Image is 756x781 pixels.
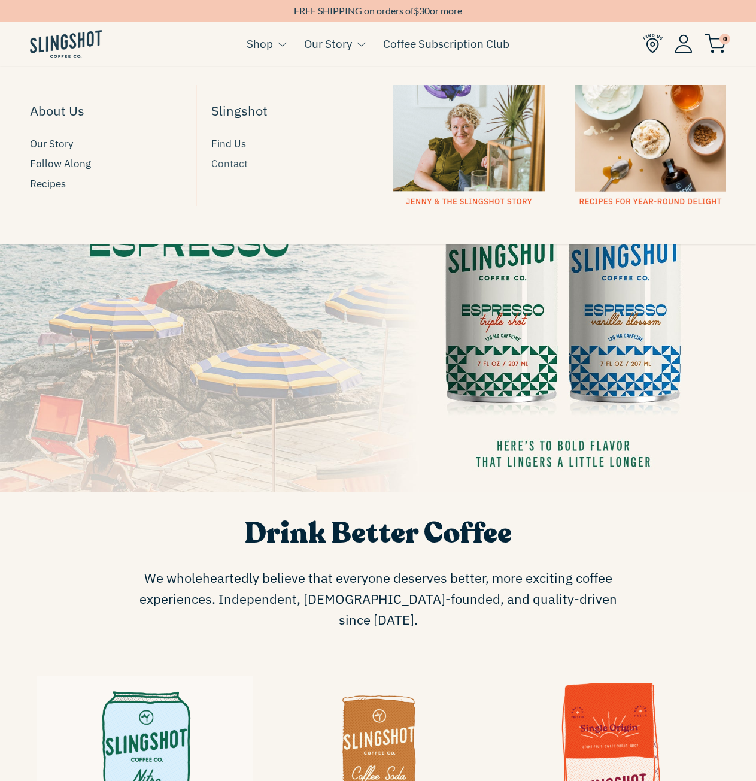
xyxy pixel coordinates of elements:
img: Find Us [643,34,663,53]
span: Our Story [30,136,73,152]
a: Shop [247,35,273,53]
span: Find Us [211,136,246,152]
img: Account [675,34,693,53]
a: Our Story [304,35,352,53]
a: Our Story [30,136,181,152]
span: Slingshot [211,100,268,121]
span: About Us [30,100,84,121]
span: Recipes [30,176,66,192]
a: About Us [30,97,181,126]
span: $ [414,5,419,16]
span: Contact [211,156,248,172]
span: Drink Better Coffee [244,514,512,553]
a: Recipes [30,176,181,192]
img: cart [705,34,726,53]
a: 0 [705,37,726,51]
a: Slingshot [211,97,363,126]
span: 0 [719,34,730,44]
a: Find Us [211,136,363,152]
a: Contact [211,156,363,172]
a: Coffee Subscription Club [383,35,509,53]
span: We wholeheartedly believe that everyone deserves better, more exciting coffee experiences. Indepe... [133,567,624,631]
span: 30 [419,5,430,16]
span: Follow Along [30,156,91,172]
a: Follow Along [30,156,181,172]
